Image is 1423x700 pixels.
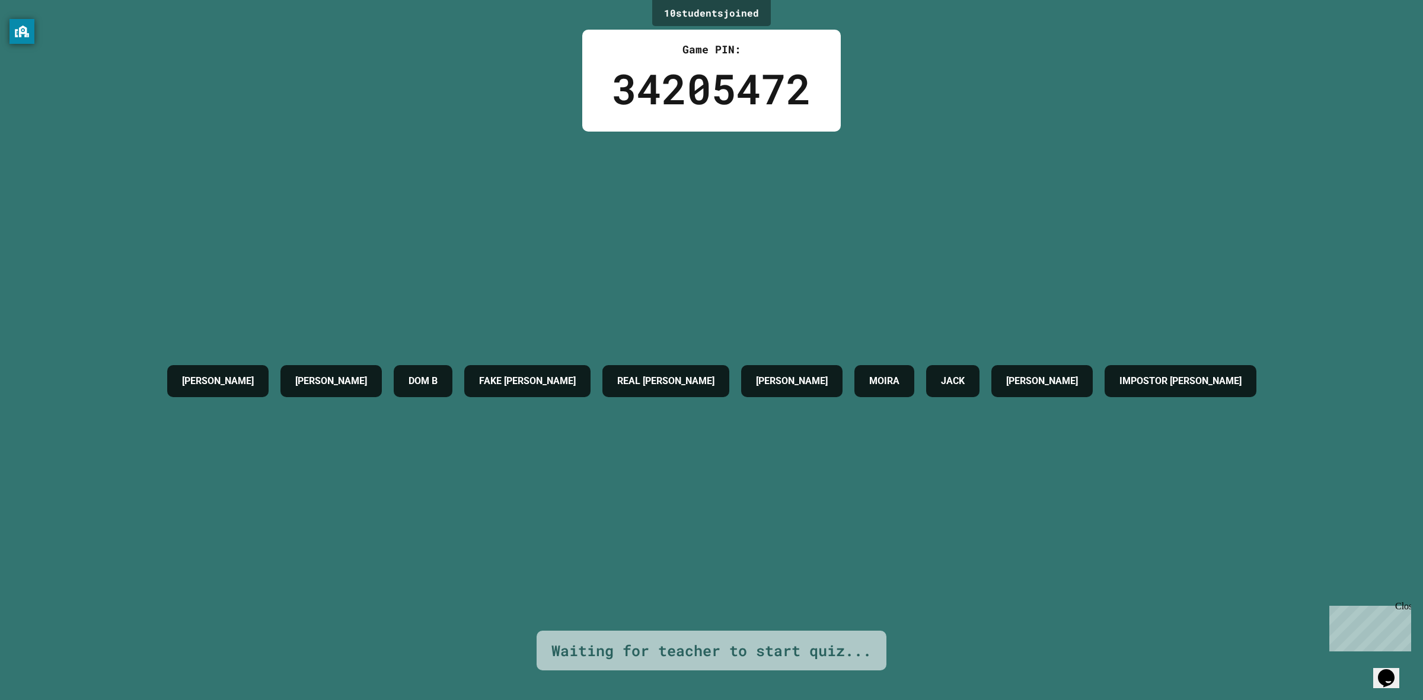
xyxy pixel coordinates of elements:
h4: [PERSON_NAME] [1006,374,1078,388]
iframe: chat widget [1373,653,1411,688]
h4: FAKE [PERSON_NAME] [479,374,576,388]
iframe: chat widget [1325,601,1411,651]
div: Chat with us now!Close [5,5,82,75]
h4: IMPOSTOR [PERSON_NAME] [1119,374,1242,388]
h4: [PERSON_NAME] [182,374,254,388]
h4: MOIRA [869,374,899,388]
h4: REAL [PERSON_NAME] [617,374,714,388]
h4: [PERSON_NAME] [295,374,367,388]
h4: [PERSON_NAME] [756,374,828,388]
div: Waiting for teacher to start quiz... [551,640,872,662]
div: 34205472 [612,57,811,120]
h4: DOM B [409,374,438,388]
div: Game PIN: [612,41,811,57]
button: privacy banner [9,19,34,44]
h4: JACK [941,374,965,388]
